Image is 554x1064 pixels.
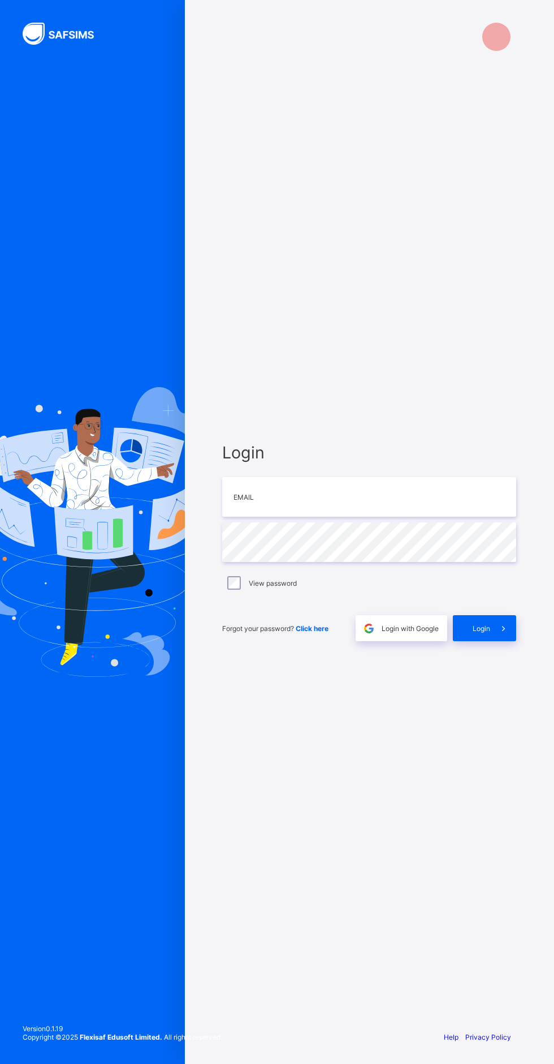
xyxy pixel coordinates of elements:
a: Click here [296,624,328,633]
a: Help [444,1033,458,1041]
span: Login [473,624,490,633]
span: Copyright © 2025 All rights reserved. [23,1033,222,1041]
strong: Flexisaf Edusoft Limited. [80,1033,162,1041]
label: View password [249,579,297,587]
span: Login [222,443,516,462]
span: Version 0.1.19 [23,1024,222,1033]
img: SAFSIMS Logo [23,23,107,45]
span: Login with Google [382,624,439,633]
img: google.396cfc9801f0270233282035f929180a.svg [362,622,375,635]
span: Forgot your password? [222,624,328,633]
a: Privacy Policy [465,1033,511,1041]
